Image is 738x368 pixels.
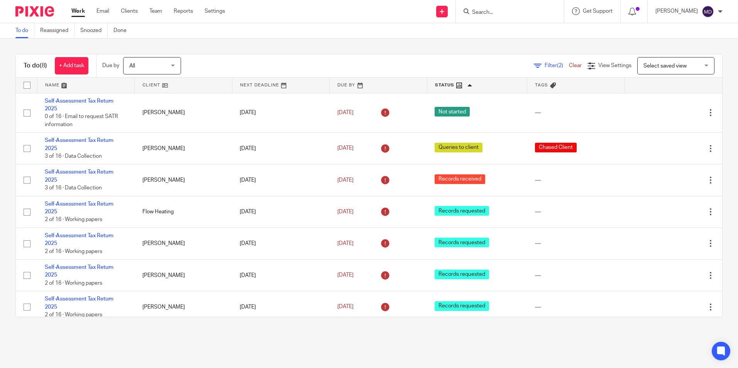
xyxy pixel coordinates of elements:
[557,63,563,68] span: (2)
[535,303,617,311] div: ---
[535,272,617,279] div: ---
[535,240,617,247] div: ---
[80,23,108,38] a: Snoozed
[113,23,132,38] a: Done
[45,185,102,191] span: 3 of 16 · Data Collection
[45,154,102,159] span: 3 of 16 · Data Collection
[471,9,541,16] input: Search
[24,62,47,70] h1: To do
[535,143,577,152] span: Chased Client
[337,273,354,278] span: [DATE]
[71,7,85,15] a: Work
[569,63,582,68] a: Clear
[96,7,109,15] a: Email
[135,228,232,259] td: [PERSON_NAME]
[232,228,330,259] td: [DATE]
[337,209,354,214] span: [DATE]
[45,217,102,223] span: 2 of 16 · Working papers
[435,238,489,247] span: Records requested
[45,312,102,317] span: 2 of 16 · Working papers
[232,196,330,228] td: [DATE]
[535,208,617,216] div: ---
[535,176,617,184] div: ---
[655,7,698,15] p: [PERSON_NAME]
[337,177,354,183] span: [DATE]
[45,98,113,111] a: Self-Assessment Tax Return 2025
[598,63,631,68] span: View Settings
[174,7,193,15] a: Reports
[15,6,54,17] img: Pixie
[149,7,162,15] a: Team
[45,114,118,127] span: 0 of 16 · Email to request SATR information
[337,241,354,246] span: [DATE]
[435,301,489,311] span: Records requested
[135,260,232,291] td: [PERSON_NAME]
[337,110,354,115] span: [DATE]
[45,233,113,246] a: Self-Assessment Tax Return 2025
[337,146,354,151] span: [DATE]
[135,196,232,228] td: Flow Heating
[45,280,102,286] span: 2 of 16 · Working papers
[45,201,113,214] a: Self-Assessment Tax Return 2025
[435,206,489,216] span: Records requested
[435,270,489,279] span: Records requested
[45,138,113,151] a: Self-Assessment Tax Return 2025
[643,63,687,69] span: Select saved view
[55,57,88,74] a: + Add task
[40,62,47,69] span: (8)
[205,7,225,15] a: Settings
[232,93,330,133] td: [DATE]
[535,109,617,116] div: ---
[232,291,330,323] td: [DATE]
[135,133,232,164] td: [PERSON_NAME]
[129,63,135,69] span: All
[435,174,485,184] span: Records received
[583,8,613,14] span: Get Support
[435,143,482,152] span: Queries to client
[45,265,113,278] a: Self-Assessment Tax Return 2025
[232,260,330,291] td: [DATE]
[102,62,119,69] p: Due by
[45,249,102,254] span: 2 of 16 · Working papers
[232,164,330,196] td: [DATE]
[45,169,113,182] a: Self-Assessment Tax Return 2025
[702,5,714,18] img: svg%3E
[337,304,354,310] span: [DATE]
[40,23,74,38] a: Reassigned
[232,133,330,164] td: [DATE]
[45,296,113,309] a: Self-Assessment Tax Return 2025
[15,23,34,38] a: To do
[135,93,232,133] td: [PERSON_NAME]
[435,107,470,116] span: Not started
[135,291,232,323] td: [PERSON_NAME]
[135,164,232,196] td: [PERSON_NAME]
[535,83,548,87] span: Tags
[545,63,569,68] span: Filter
[121,7,138,15] a: Clients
